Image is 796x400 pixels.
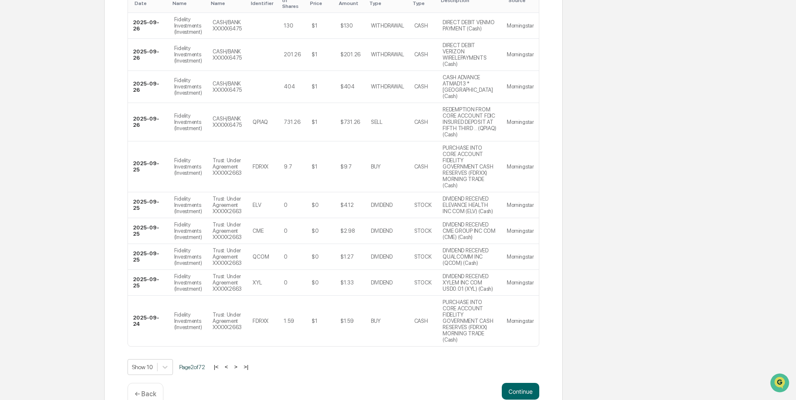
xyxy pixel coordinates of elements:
p: ← Back [135,390,156,398]
div: $2.98 [340,228,355,234]
div: 🔎 [8,122,15,128]
td: 2025-09-25 [128,270,169,296]
td: Morningstar [502,218,539,244]
div: REDEMPTION FROM CORE ACCOUNT FDIC INSURED DEPOSIT AT FIFTH THIRD ... (QPIAQ) (Cash) [443,106,497,138]
div: $404 [340,83,355,90]
iframe: Open customer support [769,372,792,395]
div: Fidelity Investments (Investment) [174,157,203,176]
div: $1.33 [340,279,354,286]
div: DIVIDEND [371,228,393,234]
div: 0 [284,279,288,286]
button: < [222,363,230,370]
a: 🔎Data Lookup [5,118,56,133]
div: BUY [371,318,380,324]
td: CASH/BANK XXXXX6475 [208,103,248,141]
button: |< [211,363,221,370]
td: Trust: Under Agreement XXXXX2663 [208,192,248,218]
div: Fidelity Investments (Investment) [174,45,203,64]
div: We're available if you need us! [28,72,105,79]
div: CASH [414,164,428,170]
div: CASH [414,318,428,324]
td: Morningstar [502,71,539,103]
div: XYL [253,279,262,286]
button: > [232,363,240,370]
td: 2025-09-25 [128,218,169,244]
div: Fidelity Investments (Investment) [174,312,203,330]
div: $0 [312,228,318,234]
div: QPIAQ [253,119,268,125]
button: Continue [502,383,539,400]
div: CASH [414,83,428,90]
div: $731.26 [340,119,360,125]
td: CASH/BANK XXXXX6475 [208,71,248,103]
td: Morningstar [502,13,539,39]
div: Fidelity Investments (Investment) [174,16,203,35]
button: Start new chat [142,66,152,76]
div: $0 [312,279,318,286]
div: DIVIDEND [371,279,393,286]
td: 2025-09-26 [128,13,169,39]
div: CASH [414,119,428,125]
td: Morningstar [502,270,539,296]
div: 0 [284,228,288,234]
div: Fidelity Investments (Investment) [174,77,203,96]
div: BUY [371,164,380,170]
div: $0 [312,202,318,208]
p: How can we help? [8,18,152,31]
div: DIRECT DEBIT VERIZON WIRELEPAYMENTS (Cash) [443,42,497,67]
div: FDRXX [253,318,268,324]
div: ELV [253,202,261,208]
td: Trust: Under Agreement XXXXX2663 [208,141,248,192]
div: WITHDRAWAL [371,23,404,29]
div: $1 [312,23,317,29]
div: 9.7 [284,164,292,170]
div: 201.26 [284,51,300,58]
div: WITHDRAWAL [371,51,404,58]
div: 1.59 [284,318,294,324]
td: Morningstar [502,103,539,141]
td: Trust: Under Agreement XXXXX2663 [208,244,248,270]
a: 🖐️Preclearance [5,102,57,117]
div: DIRECT DEBIT VENMO PAYMENT (Cash) [443,19,497,32]
td: 2025-09-26 [128,39,169,71]
div: $1 [312,51,317,58]
div: DIVIDEND [371,254,393,260]
td: 2025-09-25 [128,244,169,270]
td: CASH/BANK XXXXX6475 [208,39,248,71]
div: $1.27 [340,254,354,260]
div: 0 [284,202,288,208]
td: 2025-09-24 [128,296,169,346]
div: CASH [414,23,428,29]
div: CASH ADVANCE ATMAD13 *[GEOGRAPHIC_DATA] (Cash) [443,74,497,99]
div: PURCHASE INTO CORE ACCOUNT FIDELITY GOVERNMENT CASH RESERVES (FDRXX) MORNING TRADE (Cash) [443,145,497,189]
div: Fidelity Investments (Investment) [174,113,203,131]
img: 1746055101610-c473b297-6a78-478c-a979-82029cc54cd1 [8,64,23,79]
a: 🗄️Attestations [57,102,107,117]
div: DIVIDEND [371,202,393,208]
td: Morningstar [502,244,539,270]
div: DIVIDEND RECEIVED CME GROUP INC COM (CME) (Cash) [443,221,497,240]
div: Fidelity Investments (Investment) [174,221,203,240]
div: DIVIDEND RECEIVED QUALCOMM INC (QCOM) (Cash) [443,247,497,266]
div: Fidelity Investments (Investment) [174,247,203,266]
div: STOCK [414,228,432,234]
div: DIVIDEND RECEIVED ELEVANCE HEALTH INC COM (ELV) (Cash) [443,196,497,214]
td: Morningstar [502,296,539,346]
div: $0 [312,254,318,260]
td: Trust: Under Agreement XXXXX2663 [208,270,248,296]
div: $201.26 [340,51,360,58]
div: $1 [312,318,317,324]
td: 2025-09-25 [128,192,169,218]
div: $1 [312,164,317,170]
span: Attestations [69,105,103,113]
td: CASH/BANK XXXXX6475 [208,13,248,39]
span: Page 2 of 72 [179,364,205,370]
td: 2025-09-26 [128,71,169,103]
div: 🗄️ [60,106,67,113]
td: Trust: Under Agreement XXXXX2663 [208,296,248,346]
div: Fidelity Investments (Investment) [174,196,203,214]
div: Fidelity Investments (Investment) [174,273,203,292]
div: $4.12 [340,202,354,208]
